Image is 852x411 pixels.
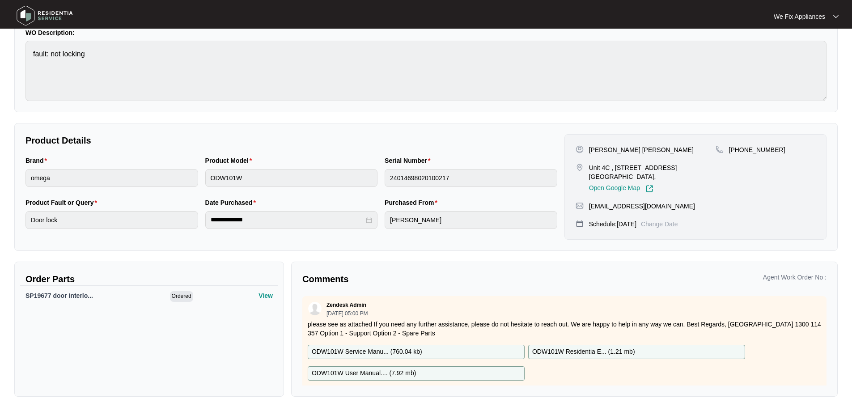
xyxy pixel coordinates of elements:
p: We Fix Appliances [774,12,825,21]
label: Serial Number [385,156,434,165]
label: Purchased From [385,198,441,207]
input: Product Model [205,169,378,187]
img: dropdown arrow [833,14,839,19]
input: Date Purchased [211,215,365,225]
textarea: fault: not locking [25,41,827,101]
img: Link-External [645,185,653,193]
p: ODW101W Service Manu... ( 760.04 kb ) [312,347,422,357]
label: Brand [25,156,51,165]
img: user-pin [576,145,584,153]
img: user.svg [308,302,322,315]
p: Schedule: [DATE] [589,220,636,229]
p: please see as attached If you need any further assistance, please do not hesitate to reach out. W... [308,320,821,338]
img: map-pin [576,163,584,171]
label: Date Purchased [205,198,259,207]
img: map-pin [576,220,584,228]
p: Zendesk Admin [326,301,366,309]
p: [EMAIL_ADDRESS][DOMAIN_NAME] [589,202,695,211]
p: [PERSON_NAME] [PERSON_NAME] [589,145,694,154]
p: Product Details [25,134,557,147]
p: Comments [302,273,558,285]
p: Agent Work Order No : [763,273,827,282]
a: Open Google Map [589,185,653,193]
span: SP19677 door interlo... [25,292,93,299]
input: Brand [25,169,198,187]
p: Unit 4C , [STREET_ADDRESS][GEOGRAPHIC_DATA], [589,163,716,181]
p: WO Description: [25,28,827,37]
span: Ordered [170,291,193,302]
label: Product Fault or Query [25,198,101,207]
img: residentia service logo [13,2,76,29]
p: [DATE] 05:00 PM [326,311,368,316]
p: ODW101W Residentia E... ( 1.21 mb ) [532,347,635,357]
img: map-pin [576,202,584,210]
p: ODW101W User Manual.... ( 7.92 mb ) [312,369,416,378]
p: Change Date [641,220,678,229]
input: Product Fault or Query [25,211,198,229]
input: Purchased From [385,211,557,229]
p: Order Parts [25,273,273,285]
input: Serial Number [385,169,557,187]
label: Product Model [205,156,256,165]
p: [PHONE_NUMBER] [729,145,785,154]
p: View [259,291,273,300]
img: map-pin [716,145,724,153]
